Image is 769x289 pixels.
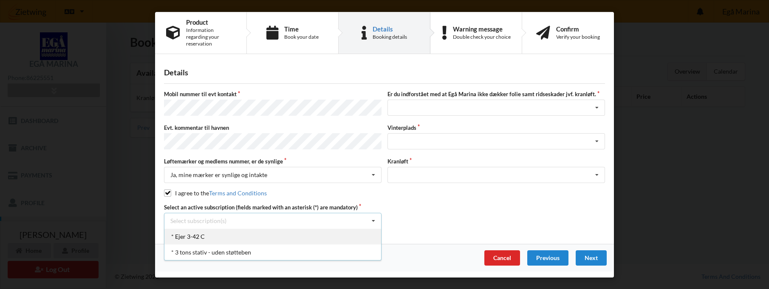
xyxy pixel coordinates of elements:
[527,250,568,266] div: Previous
[284,34,319,40] div: Book your date
[164,189,267,197] label: I agree to the
[373,26,407,32] div: Details
[186,27,235,47] div: Information regarding your reservation
[164,203,382,211] label: Select an active subscription (fields marked with an asterisk (*) are mandatory)
[387,90,605,98] label: Er du indforstået med at Egå Marina ikke dækker folie samt ridseskader jvf. kranløft.
[484,250,520,266] div: Cancel
[453,26,511,32] div: Warning message
[576,250,607,266] div: Next
[164,68,605,77] div: Details
[164,244,381,260] div: * 3 tons stativ - uden støtteben
[373,34,407,40] div: Booking details
[164,229,381,244] div: * Ejer 3-42 C
[209,189,267,197] a: Terms and Conditions
[170,172,267,178] div: Ja, mine mærker er synlige og intakte
[556,26,600,32] div: Confirm
[556,34,600,40] div: Verify your booking
[186,19,235,26] div: Product
[284,26,319,32] div: Time
[387,157,605,165] label: Kranløft
[164,90,382,98] label: Mobil nummer til evt kontakt
[164,124,382,132] label: Evt. kommentar til havnen
[170,217,226,224] div: Select subscription(s)
[387,124,605,132] label: Vinterplads
[453,34,511,40] div: Double check your choice
[164,157,382,165] label: Løftemærker og medlems nummer, er de synlige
